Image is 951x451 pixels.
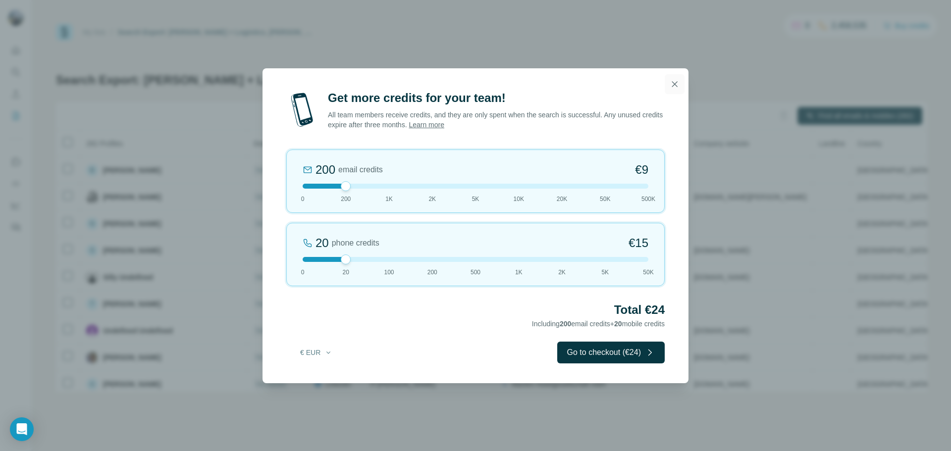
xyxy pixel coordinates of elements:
span: 500K [641,195,655,203]
span: 200 [341,195,351,203]
span: 1K [515,268,523,277]
span: 20K [557,195,567,203]
span: 50K [600,195,610,203]
span: 5K [472,195,479,203]
span: 5K [601,268,609,277]
img: mobile-phone [286,90,318,130]
span: 2K [428,195,436,203]
div: Open Intercom Messenger [10,417,34,441]
span: 20 [614,320,622,328]
button: € EUR [293,344,339,361]
span: Including email credits + mobile credits [532,320,665,328]
a: Learn more [409,121,444,129]
span: 0 [301,268,305,277]
h2: Total €24 [286,302,665,318]
span: 50K [643,268,653,277]
div: 20 [316,235,329,251]
span: 200 [427,268,437,277]
span: 200 [560,320,571,328]
span: 0 [301,195,305,203]
span: 100 [384,268,394,277]
span: email credits [338,164,383,176]
span: phone credits [332,237,379,249]
span: €15 [629,235,648,251]
span: 1K [385,195,393,203]
span: 2K [558,268,566,277]
span: €9 [635,162,648,178]
span: 500 [471,268,480,277]
p: All team members receive credits, and they are only spent when the search is successful. Any unus... [328,110,665,130]
span: 20 [343,268,349,277]
div: 200 [316,162,335,178]
button: Go to checkout (€24) [557,342,665,363]
span: 10K [514,195,524,203]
